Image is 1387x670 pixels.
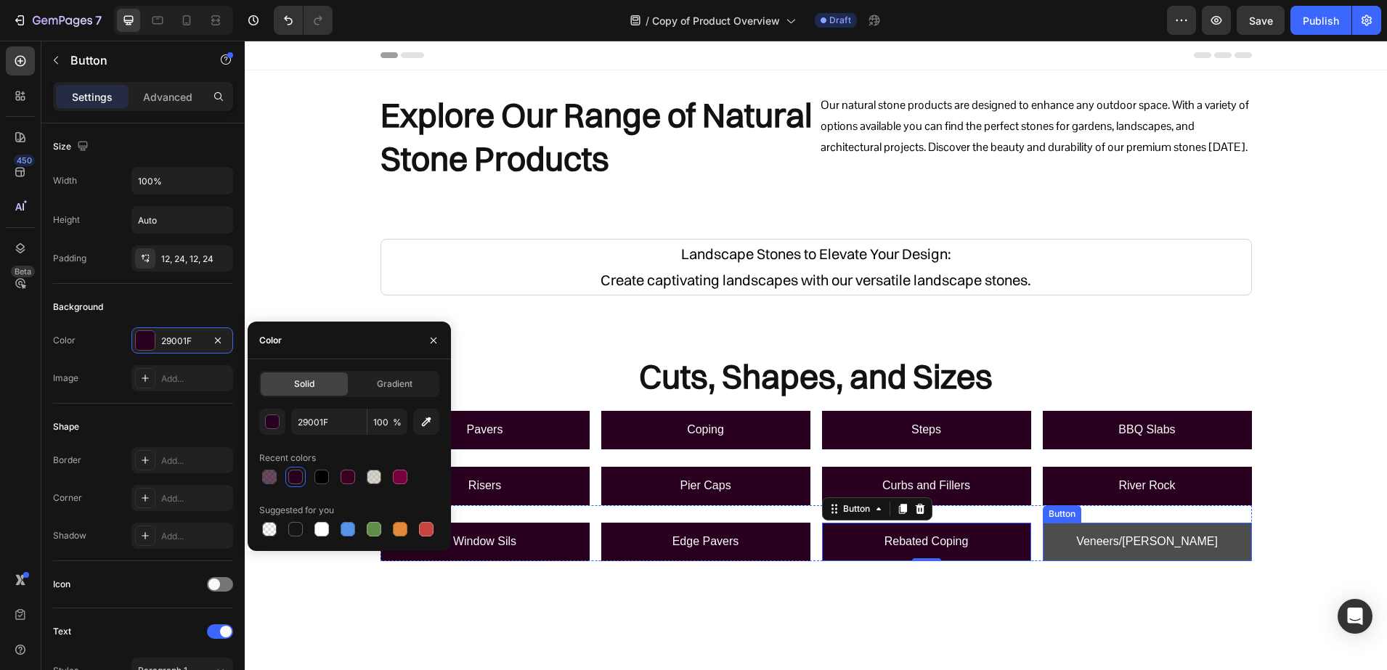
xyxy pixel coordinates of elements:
div: Open Intercom Messenger [1338,599,1372,634]
div: Size [53,137,91,157]
div: 29001F [161,335,203,348]
a: Risers [136,426,345,465]
p: Advanced [143,89,192,105]
div: Padding [53,252,86,265]
p: Risers [224,435,256,456]
button: Publish [1290,6,1351,35]
span: / [646,13,649,28]
a: River Rock [798,426,1007,465]
div: Border [53,454,81,467]
p: Create captivating landscapes with our versatile landscape stones. [138,226,1005,253]
span: Copy of Product Overview [652,13,780,28]
div: Background [53,301,103,314]
div: Color [53,334,76,347]
a: Curbs and Fillers [577,426,786,465]
a: Steps [577,370,786,409]
span: % [393,416,402,429]
div: Publish [1303,13,1339,28]
span: Save [1249,15,1273,27]
p: Coping [442,379,479,400]
p: Button [70,52,194,69]
a: Window Sils [136,482,345,520]
p: Edge Pavers [428,491,495,512]
div: Add... [161,492,229,505]
p: Pier Caps [435,435,486,456]
div: Add... [161,372,229,385]
h2: Cuts, Shapes, and Sizes [136,313,1007,359]
p: Rebated Coping [640,491,724,512]
div: Undo/Redo [274,6,333,35]
span: Solid [294,377,314,391]
div: Image [53,372,78,385]
div: Shadow [53,529,86,542]
a: Edge Pavers [357,482,566,520]
iframe: Design area [245,41,1387,670]
a: Pavers [136,370,345,409]
p: Curbs and Fillers [638,435,725,456]
button: 7 [6,6,108,35]
div: Button [801,467,834,480]
a: Pier Caps [357,426,566,465]
input: Auto [132,168,232,194]
a: Veneers/[PERSON_NAME] [798,482,1007,520]
div: 12, 24, 12, 24 [161,253,229,266]
div: Recent colors [259,452,316,465]
input: Eg: FFFFFF [291,409,367,435]
a: Coping [357,370,566,409]
div: 450 [14,155,35,166]
button: Save [1237,6,1285,35]
div: Color [259,334,282,347]
a: BBQ Slabs [798,370,1007,409]
div: Shape [53,420,79,433]
div: Width [53,174,77,187]
p: 7 [95,12,102,29]
div: Button [595,462,628,475]
div: Text [53,625,71,638]
p: Veneers/[PERSON_NAME] [831,491,973,512]
div: Beta [11,266,35,277]
div: Corner [53,491,82,504]
p: Pavers [222,379,259,400]
p: Window Sils [208,491,272,512]
div: Add... [161,454,229,467]
p: Landscape Stones to Elevate Your Design: [138,200,1005,226]
div: Icon [53,578,70,591]
div: Add... [161,530,229,543]
a: Rebated Coping [577,482,786,520]
div: Suggested for you [259,504,334,517]
span: Draft [829,14,851,27]
p: Settings [72,89,113,105]
div: Height [53,213,80,226]
span: Gradient [377,377,412,391]
p: Our natural stone products are designed to enhance any outdoor space. With a variety of options a... [576,54,1006,117]
p: Steps [667,379,696,400]
p: River Rock [874,435,930,456]
input: Auto [132,207,232,233]
p: BBQ Slabs [874,379,930,400]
